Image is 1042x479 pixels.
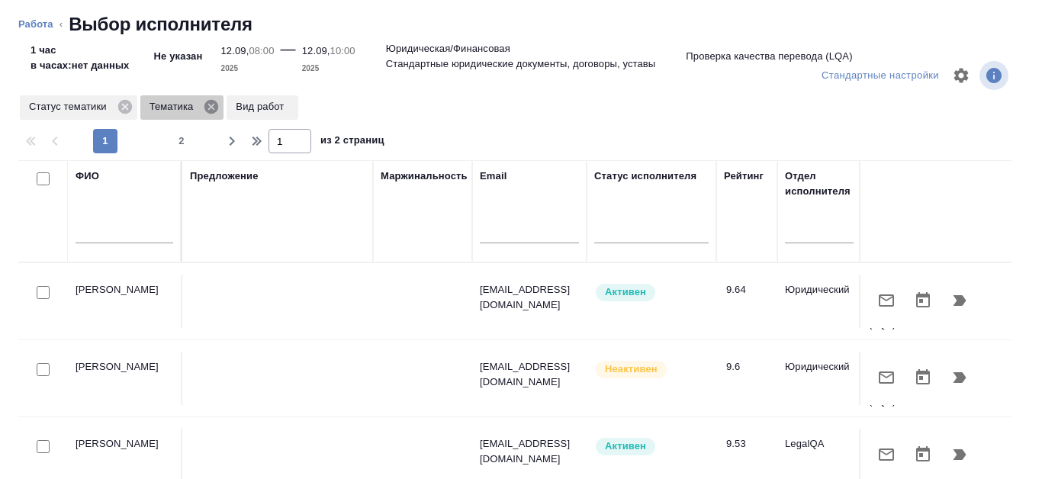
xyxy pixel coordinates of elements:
[726,436,770,452] div: 9.53
[31,43,130,58] p: 1 час
[68,275,182,328] td: [PERSON_NAME]
[605,285,646,300] p: Активен
[150,99,199,114] p: Тематика
[686,49,852,64] p: Проверка качества перевода (LQA)
[941,282,978,319] button: Продолжить
[777,352,861,405] td: Юридический
[941,359,978,396] button: Продолжить
[868,436,905,473] button: Отправить предложение о работе
[905,436,941,473] button: Открыть календарь загрузки
[68,352,182,405] td: [PERSON_NAME]
[76,169,99,184] div: ФИО
[281,37,296,76] div: —
[480,436,579,467] p: [EMAIL_ADDRESS][DOMAIN_NAME]
[381,169,468,184] div: Маржинальность
[236,99,289,114] p: Вид работ
[868,359,905,396] button: Отправить предложение о работе
[386,41,510,56] p: Юридическая/Финансовая
[29,99,112,114] p: Статус тематики
[594,359,709,380] div: Наши пути разошлись: исполнитель с нами не работает
[169,129,194,153] button: 2
[605,439,646,454] p: Активен
[37,286,50,299] input: Выбери исполнителей, чтобы отправить приглашение на работу
[18,12,1024,37] nav: breadcrumb
[140,95,224,120] div: Тематика
[905,282,941,319] button: Открыть календарь загрузки
[320,131,384,153] span: из 2 страниц
[220,45,249,56] p: 12.09,
[818,64,943,88] div: split button
[37,440,50,453] input: Выбери исполнителей, чтобы отправить приглашение на работу
[594,436,709,457] div: Рядовой исполнитель: назначай с учетом рейтинга
[785,169,854,199] div: Отдел исполнителя
[37,363,50,376] input: Выбери исполнителей, чтобы отправить приглашение на работу
[190,169,259,184] div: Предложение
[249,45,274,56] p: 08:00
[330,45,355,56] p: 10:00
[726,359,770,375] div: 9.6
[905,359,941,396] button: Открыть календарь загрузки
[605,362,658,377] p: Неактивен
[979,61,1011,90] span: Посмотреть информацию
[480,169,507,184] div: Email
[480,282,579,313] p: [EMAIL_ADDRESS][DOMAIN_NAME]
[777,275,861,328] td: Юридический
[480,359,579,390] p: [EMAIL_ADDRESS][DOMAIN_NAME]
[169,133,194,149] span: 2
[594,169,696,184] div: Статус исполнителя
[59,17,63,32] li: ‹
[869,348,937,409] p: Проверка качества перевода (LQA)
[302,45,330,56] p: 12.09,
[69,12,252,37] h2: Выбор исполнителя
[869,271,937,332] p: Проверка качества перевода (LQA)
[594,282,709,303] div: Рядовой исполнитель: назначай с учетом рейтинга
[20,95,137,120] div: Статус тематики
[941,436,978,473] button: Продолжить
[943,57,979,94] span: Настроить таблицу
[18,18,53,30] a: Работа
[726,282,770,297] div: 9.64
[724,169,764,184] div: Рейтинг
[868,282,905,319] button: Отправить предложение о работе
